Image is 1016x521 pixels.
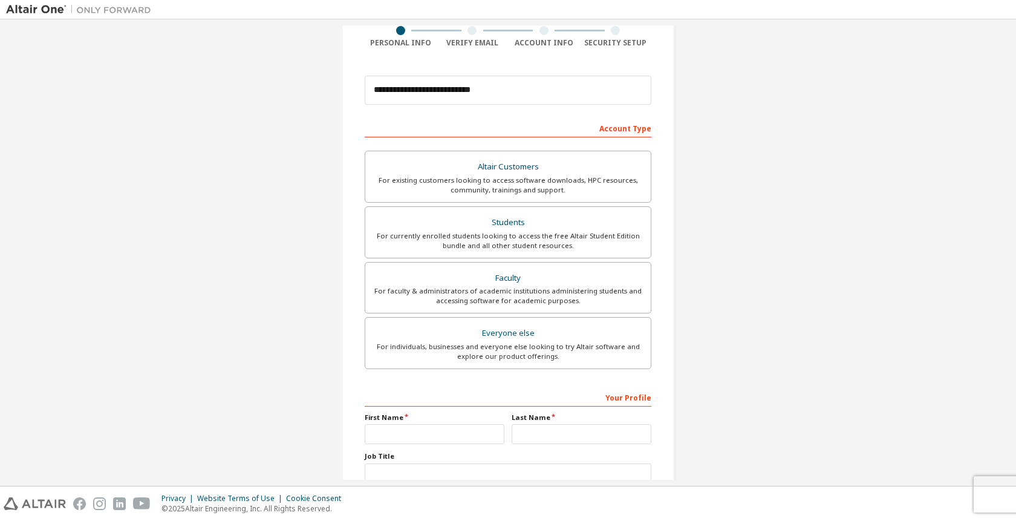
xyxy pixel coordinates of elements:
[365,387,651,407] div: Your Profile
[437,38,509,48] div: Verify Email
[373,159,643,175] div: Altair Customers
[4,497,66,510] img: altair_logo.svg
[6,4,157,16] img: Altair One
[373,325,643,342] div: Everyone else
[365,451,651,461] label: Job Title
[512,413,651,422] label: Last Name
[133,497,151,510] img: youtube.svg
[197,494,286,503] div: Website Terms of Use
[161,503,348,514] p: © 2025 Altair Engineering, Inc. All Rights Reserved.
[113,497,126,510] img: linkedin.svg
[365,38,437,48] div: Personal Info
[373,286,643,306] div: For faculty & administrators of academic institutions administering students and accessing softwa...
[365,413,504,422] label: First Name
[161,494,197,503] div: Privacy
[73,497,86,510] img: facebook.svg
[373,175,643,195] div: For existing customers looking to access software downloads, HPC resources, community, trainings ...
[373,231,643,251] div: For currently enrolled students looking to access the free Altair Student Edition bundle and all ...
[365,118,651,137] div: Account Type
[580,38,652,48] div: Security Setup
[373,270,643,287] div: Faculty
[508,38,580,48] div: Account Info
[373,214,643,231] div: Students
[286,494,348,503] div: Cookie Consent
[93,497,106,510] img: instagram.svg
[373,342,643,361] div: For individuals, businesses and everyone else looking to try Altair software and explore our prod...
